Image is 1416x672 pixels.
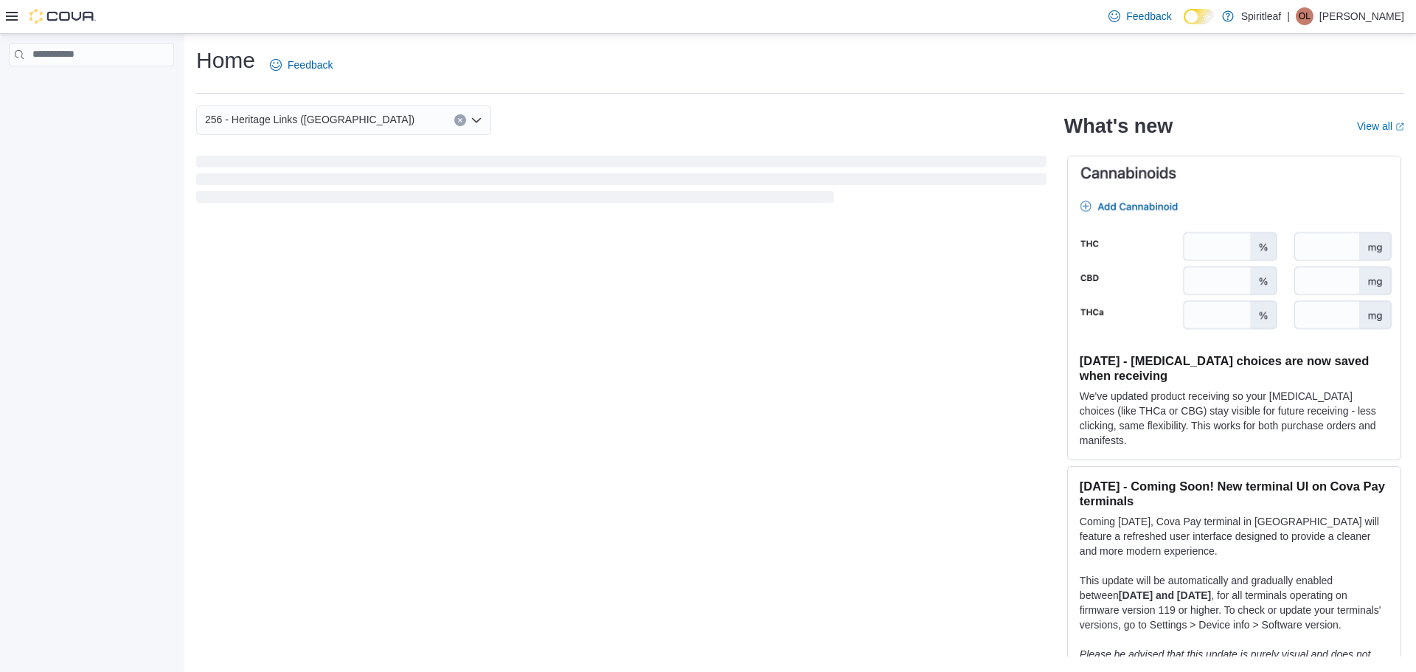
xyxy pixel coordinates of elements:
a: Feedback [264,50,339,80]
a: View allExternal link [1357,120,1404,132]
nav: Complex example [9,69,174,105]
strong: [DATE] and [DATE] [1119,589,1211,601]
span: Feedback [288,58,333,72]
div: Olivia L [1296,7,1313,25]
h2: What's new [1064,114,1173,138]
button: Open list of options [471,114,482,126]
span: 256 - Heritage Links ([GEOGRAPHIC_DATA]) [205,111,414,128]
p: Spiritleaf [1241,7,1281,25]
p: We've updated product receiving so your [MEDICAL_DATA] choices (like THCa or CBG) stay visible fo... [1080,389,1389,448]
span: Dark Mode [1184,24,1184,25]
p: This update will be automatically and gradually enabled between , for all terminals operating on ... [1080,573,1389,632]
p: | [1287,7,1290,25]
h3: [DATE] - [MEDICAL_DATA] choices are now saved when receiving [1080,353,1389,383]
p: Coming [DATE], Cova Pay terminal in [GEOGRAPHIC_DATA] will feature a refreshed user interface des... [1080,514,1389,558]
h1: Home [196,46,255,75]
span: Loading [196,159,1047,206]
h3: [DATE] - Coming Soon! New terminal UI on Cova Pay terminals [1080,479,1389,508]
button: Clear input [454,114,466,126]
span: Feedback [1126,9,1171,24]
input: Dark Mode [1184,9,1215,24]
img: Cova [29,9,96,24]
a: Feedback [1103,1,1177,31]
svg: External link [1395,122,1404,131]
p: [PERSON_NAME] [1319,7,1404,25]
span: OL [1299,7,1311,25]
